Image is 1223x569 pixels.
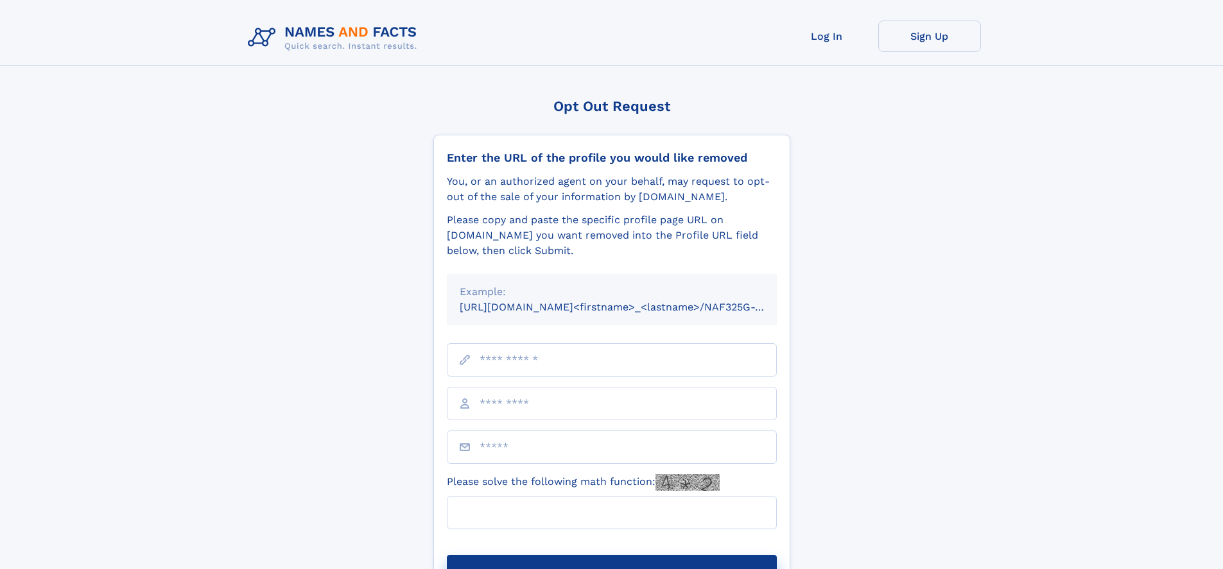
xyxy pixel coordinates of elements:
[776,21,878,52] a: Log In
[460,301,801,313] small: [URL][DOMAIN_NAME]<firstname>_<lastname>/NAF325G-xxxxxxxx
[447,474,720,491] label: Please solve the following math function:
[447,151,777,165] div: Enter the URL of the profile you would like removed
[243,21,428,55] img: Logo Names and Facts
[447,212,777,259] div: Please copy and paste the specific profile page URL on [DOMAIN_NAME] you want removed into the Pr...
[447,174,777,205] div: You, or an authorized agent on your behalf, may request to opt-out of the sale of your informatio...
[878,21,981,52] a: Sign Up
[433,98,790,114] div: Opt Out Request
[460,284,764,300] div: Example:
